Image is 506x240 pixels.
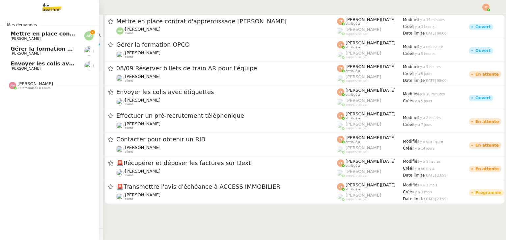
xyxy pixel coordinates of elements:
[475,191,501,195] div: Programmé
[116,145,337,154] app-user-detailed-label: client
[403,115,417,120] span: Modifié
[337,51,344,59] img: users%2FoFdbodQ3TgNoWt9kP3GXAs5oaCq1%2Favatar%2Fprofile-pic.png
[337,135,403,144] app-user-label: attribué à
[346,27,381,32] span: [PERSON_NAME]
[346,32,368,36] span: suppervisé par
[403,159,417,164] span: Modifié
[346,164,360,168] span: attribué à
[337,136,344,143] img: svg
[337,28,344,35] img: users%2FoFdbodQ3TgNoWt9kP3GXAs5oaCq1%2Favatar%2Fprofile-pic.png
[346,193,381,198] span: [PERSON_NAME]
[403,51,412,56] span: Créé
[116,18,337,24] span: Mettre en place contrat d'apprentissage [PERSON_NAME]
[116,169,124,177] img: users%2FpftfpH3HWzRMeZpe6E7kXDgO5SJ3%2Favatar%2Fa3cc7090-f8ed-4df9-82e0-3c63ac65f9dd
[125,192,160,197] span: [PERSON_NAME]
[125,121,160,126] span: [PERSON_NAME]
[412,72,432,76] span: il y a 5 jours
[11,46,84,52] span: Gérer la formation OPCO
[403,64,417,69] span: Modifié
[346,188,360,191] span: attribué à
[125,74,160,79] span: [PERSON_NAME]
[11,60,108,67] span: Envoyer les colis avec étiquettes
[3,22,41,28] span: Mes demandes
[475,72,499,76] div: En attente
[116,146,124,153] img: users%2FdHO1iM5N2ObAeWsI96eSgBoqS9g1%2Favatar%2Fdownload.png
[337,183,344,190] img: svg
[475,120,499,124] div: En attente
[337,51,403,59] app-user-label: suppervisé par
[425,174,446,177] span: [DATE] 23:59
[412,167,434,170] span: il y a un mois
[346,111,396,116] span: [PERSON_NAME][DATE]
[125,169,160,174] span: [PERSON_NAME]
[475,96,491,100] div: Ouvert
[403,190,412,194] span: Créé
[403,44,417,49] span: Modifié
[116,159,124,166] span: 🚨
[346,198,368,201] span: suppervisé par
[337,193,403,201] app-user-label: suppervisé par
[417,160,441,163] span: il y a 5 heures
[125,79,133,83] span: client
[337,112,344,119] img: svg
[346,22,360,26] span: attribué à
[403,24,412,29] span: Créé
[346,122,381,127] span: [PERSON_NAME]
[417,45,443,49] span: il y a une heure
[337,17,403,26] app-user-label: attribué à
[346,117,360,120] span: attribué à
[417,65,441,69] span: il y a 5 heures
[337,159,344,167] img: svg
[125,174,133,177] span: client
[403,31,425,36] span: Date limite
[337,193,344,201] img: users%2FoFdbodQ3TgNoWt9kP3GXAs5oaCq1%2Favatar%2Fprofile-pic.png
[116,51,124,58] img: users%2F3XW7N0tEcIOoc8sxKxWqDcFn91D2%2Favatar%2F5653ca14-9fea-463f-a381-ec4f4d723a3b
[125,50,160,55] span: [PERSON_NAME]
[125,32,133,35] span: client
[116,136,337,142] span: Contacter pour obtenir un RIB
[346,74,381,79] span: [PERSON_NAME]
[337,182,403,191] app-user-label: attribué à
[346,135,396,140] span: [PERSON_NAME][DATE]
[125,126,133,130] span: client
[11,51,41,56] span: [PERSON_NAME]
[346,169,381,174] span: [PERSON_NAME]
[417,183,437,187] span: il y a 2 mois
[116,75,124,82] img: users%2F3XW7N0tEcIOoc8sxKxWqDcFn91D2%2Favatar%2F5653ca14-9fea-463f-a381-ec4f4d723a3b
[337,145,403,154] app-user-label: suppervisé par
[346,98,381,103] span: [PERSON_NAME]
[337,170,344,177] img: users%2FoFdbodQ3TgNoWt9kP3GXAs5oaCq1%2Favatar%2Fprofile-pic.png
[346,46,360,49] span: attribué à
[412,147,435,150] span: il y a 14 jours
[403,71,412,76] span: Créé
[84,46,94,56] img: users%2F3XW7N0tEcIOoc8sxKxWqDcFn91D2%2Favatar%2F5653ca14-9fea-463f-a381-ec4f4d723a3b
[475,167,499,171] div: En attente
[346,40,396,45] span: [PERSON_NAME][DATE]
[125,145,160,150] span: [PERSON_NAME]
[346,103,368,107] span: suppervisé par
[482,4,490,11] img: svg
[116,98,337,106] app-user-detailed-label: client
[337,27,403,36] app-user-label: suppervisé par
[475,49,491,53] div: Ouvert
[403,197,425,201] span: Date limite
[417,140,443,143] span: il y a une heure
[403,166,412,171] span: Créé
[337,41,344,48] img: svg
[116,193,124,200] img: users%2F5wb7CaiUE6dOiPeaRcV8Mw5TCrI3%2Favatar%2F81010312-bfeb-45f9-b06f-91faae72560a
[11,31,182,37] span: Mettre en place contrat d'apprentissage [PERSON_NAME]
[116,160,337,166] span: Récupérer et déposer les factures sur Dext
[403,139,417,144] span: Modifié
[337,18,344,25] img: svg
[412,25,436,29] span: il y a 3 heures
[346,56,368,59] span: suppervisé par
[403,99,412,103] span: Créé
[84,61,94,70] img: users%2Frk9QlxVzICebA9ovUeCv0S2PdH62%2Favatar%2Fte%CC%81le%CC%81chargement.jpeg
[337,74,403,83] app-user-label: suppervisé par
[346,93,360,97] span: attribué à
[116,122,124,129] img: users%2FdHO1iM5N2ObAeWsI96eSgBoqS9g1%2Favatar%2Fdownload.png
[116,27,337,35] app-user-detailed-label: client
[412,190,432,194] span: il y a 3 mois
[337,75,344,82] img: users%2FoFdbodQ3TgNoWt9kP3GXAs5oaCq1%2Favatar%2Fprofile-pic.png
[337,159,403,167] app-user-label: attribué à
